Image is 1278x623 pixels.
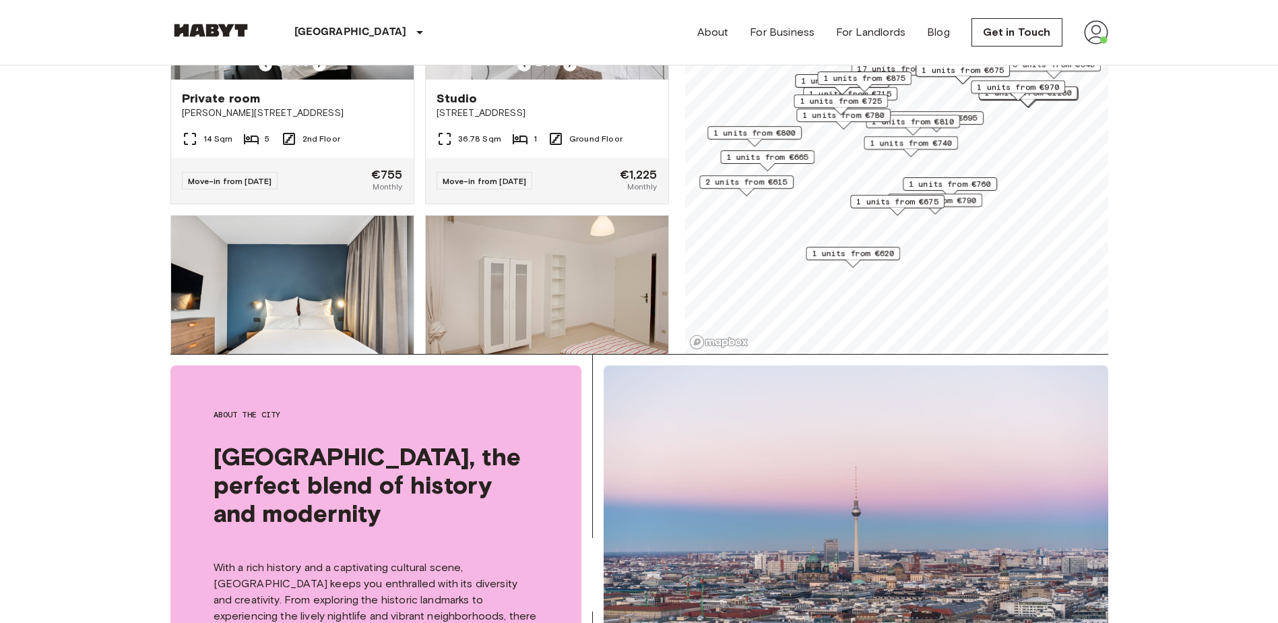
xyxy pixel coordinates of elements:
div: Map marker [978,86,1077,107]
span: 17 units from €720 [857,63,944,75]
span: 1 units from €695 [895,112,978,124]
span: 1 units from €810 [872,115,954,127]
div: Map marker [1007,58,1101,79]
span: 1 units from €790 [894,194,976,206]
span: 1 units from €665 [726,151,808,163]
div: Map marker [817,71,912,92]
div: Map marker [850,195,945,216]
div: Map marker [794,94,888,115]
div: Map marker [803,87,897,108]
span: Monthly [373,181,402,193]
a: Get in Touch [971,18,1062,47]
img: Marketing picture of unit DE-01-146-03M [426,216,668,378]
a: Mapbox logo [689,334,748,350]
a: About [697,24,729,40]
span: 1 [534,133,537,145]
div: Map marker [795,74,889,95]
img: Marketing picture of unit DE-01-481-201-01 [171,216,414,378]
span: 1 units from €675 [856,196,938,208]
a: For Business [750,24,814,40]
span: Ground Floor [569,133,622,145]
span: 1 units from €715 [809,88,891,100]
span: [GEOGRAPHIC_DATA], the perfect blend of history and modernity [214,442,538,527]
span: 5 [265,133,269,145]
a: Blog [927,24,950,40]
span: 1 units from €800 [713,127,796,139]
span: Monthly [627,181,657,193]
span: 1 units from €970 [977,81,1059,93]
div: Map marker [979,87,1078,108]
span: [PERSON_NAME][STREET_ADDRESS] [182,107,403,120]
div: Map marker [888,194,982,214]
span: [STREET_ADDRESS] [437,107,658,120]
span: 2nd Floor [302,133,340,145]
div: Map marker [864,136,958,157]
span: 1 units from €725 [800,95,882,107]
span: 1 units from €675 [922,64,1004,76]
span: 1 units from €875 [823,72,905,84]
div: Map marker [720,150,814,171]
a: Marketing picture of unit DE-01-481-201-01Previous imagePrevious imageStudio[STREET_ADDRESS]29.04... [170,215,414,502]
span: 1 units from €740 [870,137,952,149]
div: Map marker [971,80,1065,101]
span: About the city [214,409,538,421]
img: avatar [1084,20,1108,44]
p: [GEOGRAPHIC_DATA] [294,24,407,40]
img: Habyt [170,24,251,37]
div: Map marker [707,126,802,147]
span: 36.78 Sqm [458,133,501,145]
span: €755 [371,169,403,181]
div: Map marker [699,175,794,196]
span: 1 units from €620 [812,247,894,260]
span: Private room [182,90,261,107]
span: 1 units from €780 [802,109,885,121]
span: 2 units from €615 [705,176,788,188]
div: Map marker [866,115,960,136]
span: €1,225 [620,169,658,181]
span: 14 Sqm [203,133,233,145]
a: Marketing picture of unit DE-01-146-03MPrevious imagePrevious imagePrivate room[STREET_ADDRESS]10... [425,215,669,502]
span: Move-in from [DATE] [188,176,272,186]
div: Map marker [889,111,984,132]
span: 1 units from €835 [801,75,883,87]
div: Map marker [916,63,1010,84]
span: Move-in from [DATE] [443,176,527,186]
span: 1 units from €1280 [984,87,1071,99]
div: Map marker [903,177,997,198]
div: Map marker [796,109,891,129]
div: Map marker [806,247,900,268]
span: Studio [437,90,478,107]
a: For Landlords [836,24,905,40]
span: 1 units from €760 [909,178,991,190]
